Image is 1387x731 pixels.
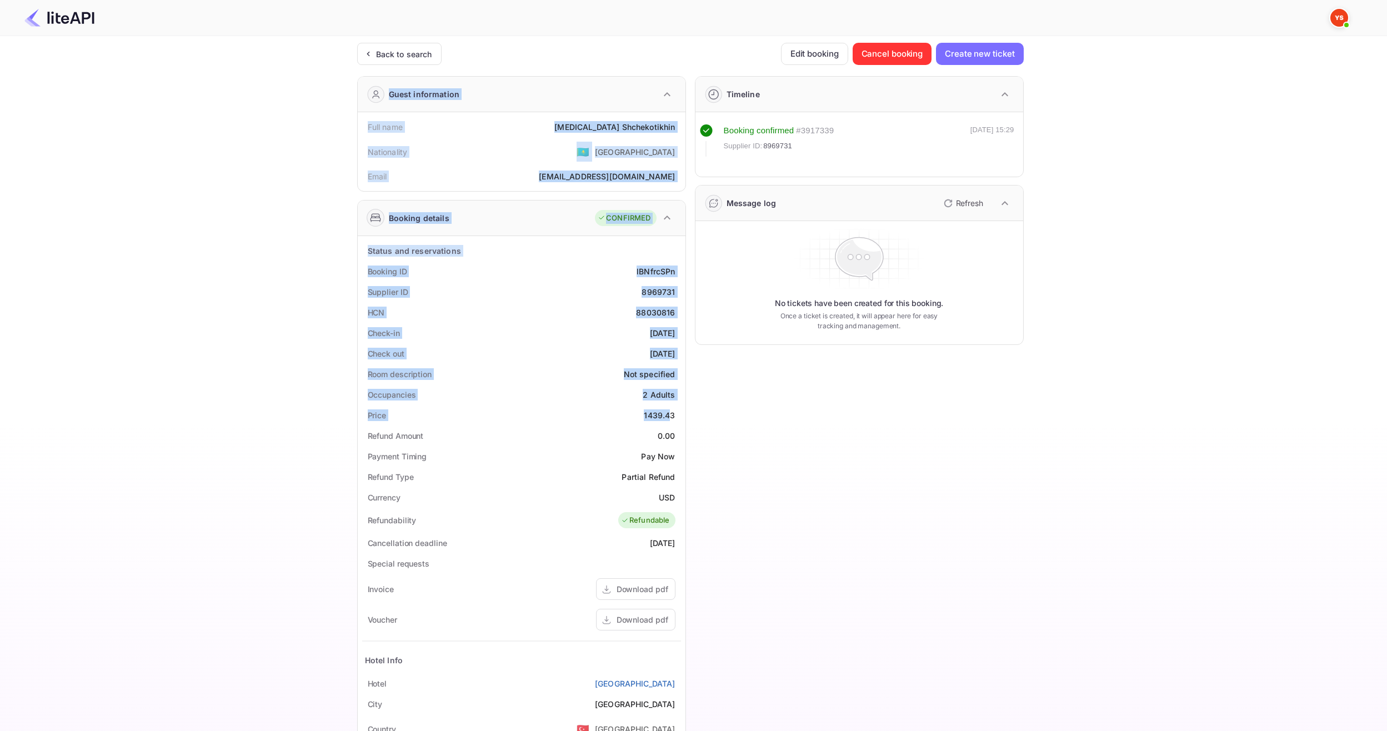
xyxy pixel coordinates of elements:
[724,124,794,137] div: Booking confirmed
[595,678,675,689] a: [GEOGRAPHIC_DATA]
[368,492,400,503] div: Currency
[621,515,670,526] div: Refundable
[368,614,397,625] div: Voucher
[772,311,947,331] p: Once a ticket is created, it will appear here for easy tracking and management.
[775,298,944,309] p: No tickets have been created for this booking.
[368,348,404,359] div: Check out
[368,327,400,339] div: Check-in
[637,266,675,277] div: lBNfrcSPn
[368,698,383,710] div: City
[368,678,387,689] div: Hotel
[956,197,983,209] p: Refresh
[368,409,387,421] div: Price
[853,43,932,65] button: Cancel booking
[724,141,763,152] span: Supplier ID:
[642,286,675,298] div: 8969731
[650,348,675,359] div: [DATE]
[936,43,1023,65] button: Create new ticket
[539,171,675,182] div: [EMAIL_ADDRESS][DOMAIN_NAME]
[727,197,777,209] div: Message log
[1330,9,1348,27] img: Yandex Support
[368,583,394,595] div: Invoice
[368,450,427,462] div: Payment Timing
[368,537,447,549] div: Cancellation deadline
[617,583,668,595] div: Download pdf
[368,307,385,318] div: HCN
[365,654,403,666] div: Hotel Info
[763,141,792,152] span: 8969731
[650,537,675,549] div: [DATE]
[595,698,675,710] div: [GEOGRAPHIC_DATA]
[24,9,94,27] img: LiteAPI Logo
[368,245,461,257] div: Status and reservations
[368,121,403,133] div: Full name
[781,43,848,65] button: Edit booking
[643,389,675,400] div: 2 Adults
[368,514,417,526] div: Refundability
[389,212,449,224] div: Booking details
[598,213,650,224] div: CONFIRMED
[937,194,988,212] button: Refresh
[624,368,675,380] div: Not specified
[617,614,668,625] div: Download pdf
[554,121,675,133] div: [MEDICAL_DATA] Shchekotikhin
[368,286,408,298] div: Supplier ID
[636,307,675,318] div: 88030816
[577,142,589,162] span: United States
[368,558,429,569] div: Special requests
[368,430,424,442] div: Refund Amount
[368,471,414,483] div: Refund Type
[368,146,408,158] div: Nationality
[970,124,1014,157] div: [DATE] 15:29
[376,48,432,60] div: Back to search
[368,266,407,277] div: Booking ID
[622,471,675,483] div: Partial Refund
[796,124,834,137] div: # 3917339
[595,146,675,158] div: [GEOGRAPHIC_DATA]
[389,88,460,100] div: Guest information
[650,327,675,339] div: [DATE]
[659,492,675,503] div: USD
[727,88,760,100] div: Timeline
[368,368,432,380] div: Room description
[641,450,675,462] div: Pay Now
[658,430,675,442] div: 0.00
[368,389,416,400] div: Occupancies
[368,171,387,182] div: Email
[644,409,675,421] div: 1439.43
